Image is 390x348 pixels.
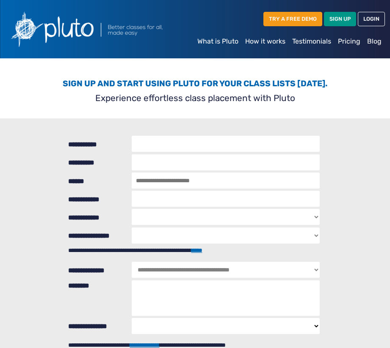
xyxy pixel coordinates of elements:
[335,33,364,50] a: Pricing
[53,79,337,88] h3: Sign up and start using Pluto for your class lists [DATE].
[358,12,385,26] a: LOGIN
[263,12,322,26] a: TRY A FREE DEMO
[364,33,385,50] a: Blog
[194,33,242,50] a: What is Pluto
[324,12,356,26] a: SIGN UP
[289,33,335,50] a: Testimonials
[53,92,337,105] p: Experience effortless class placement with Pluto
[242,33,289,50] a: How it works
[5,7,208,52] img: Pluto logo with the text Better classes for all, made easy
